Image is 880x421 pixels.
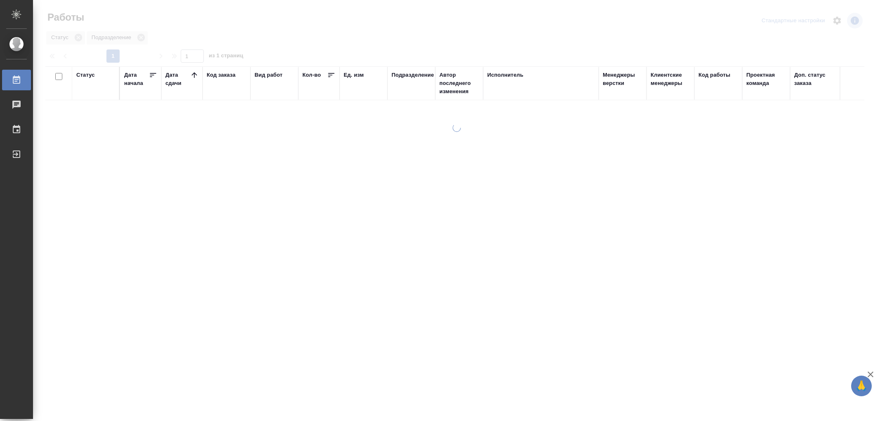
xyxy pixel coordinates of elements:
[851,376,872,396] button: 🙏
[165,71,190,87] div: Дата сдачи
[124,71,149,87] div: Дата начала
[255,71,283,79] div: Вид работ
[344,71,364,79] div: Ед. изм
[603,71,642,87] div: Менеджеры верстки
[794,71,838,87] div: Доп. статус заказа
[487,71,524,79] div: Исполнитель
[698,71,730,79] div: Код работы
[392,71,434,79] div: Подразделение
[439,71,479,96] div: Автор последнего изменения
[76,71,95,79] div: Статус
[302,71,321,79] div: Кол-во
[207,71,236,79] div: Код заказа
[854,377,868,395] span: 🙏
[651,71,690,87] div: Клиентские менеджеры
[746,71,786,87] div: Проектная команда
